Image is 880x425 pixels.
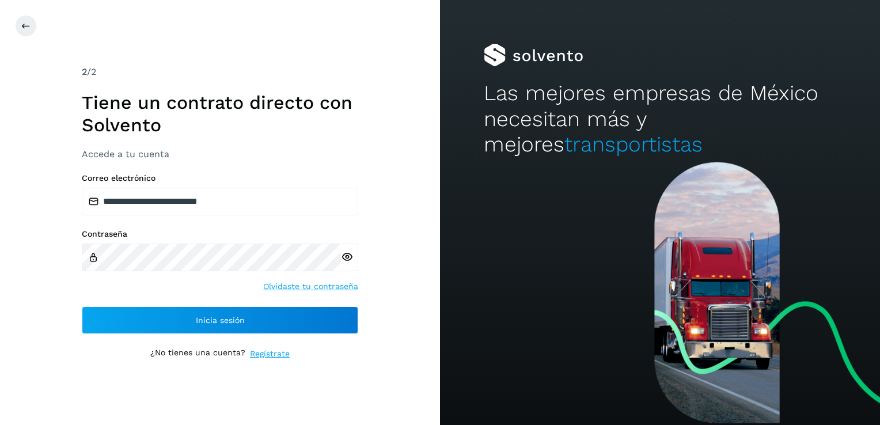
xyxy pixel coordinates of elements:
label: Contraseña [82,229,358,239]
a: Olvidaste tu contraseña [263,280,358,293]
h3: Accede a tu cuenta [82,149,358,160]
p: ¿No tienes una cuenta? [150,348,245,360]
a: Regístrate [250,348,290,360]
h1: Tiene un contrato directo con Solvento [82,92,358,136]
span: Inicia sesión [196,316,245,324]
div: /2 [82,65,358,79]
button: Inicia sesión [82,306,358,334]
span: 2 [82,66,87,77]
span: transportistas [564,132,703,157]
h2: Las mejores empresas de México necesitan más y mejores [484,81,836,157]
label: Correo electrónico [82,173,358,183]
